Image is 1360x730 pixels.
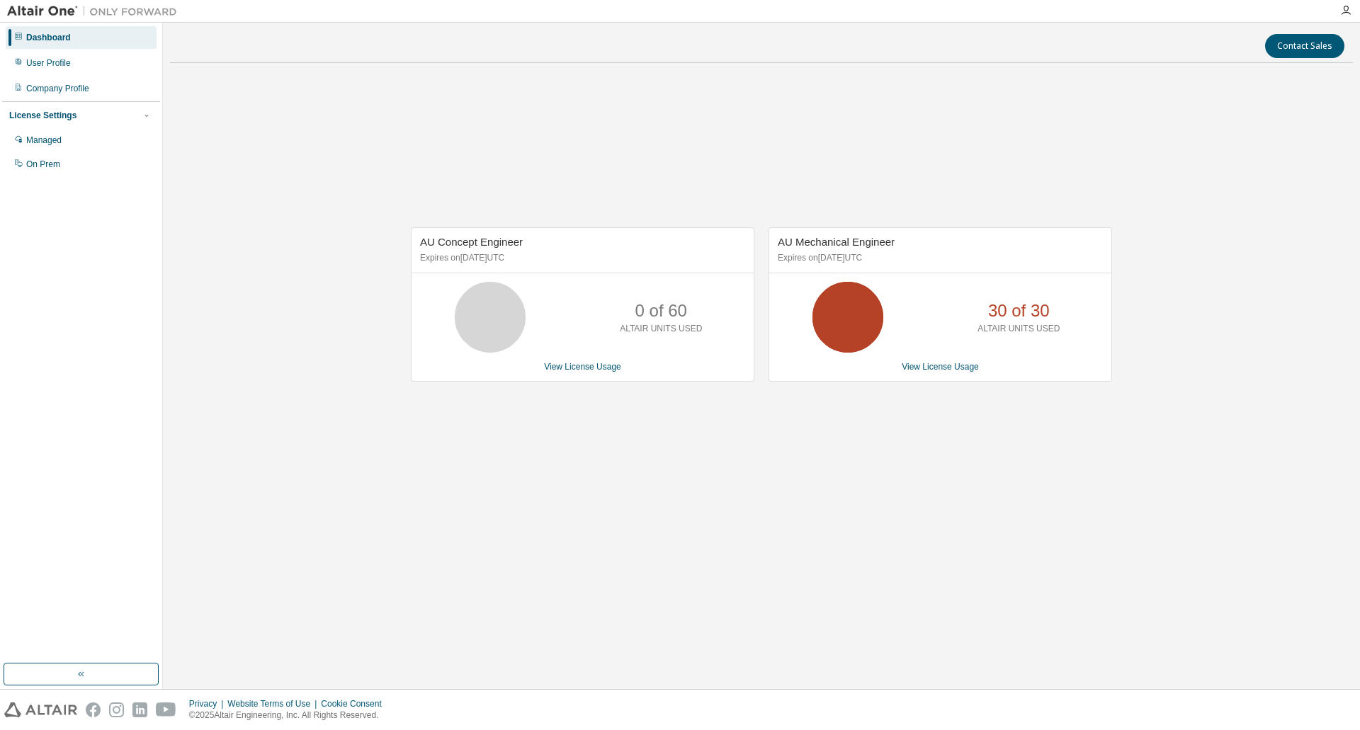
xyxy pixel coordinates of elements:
p: ALTAIR UNITS USED [620,323,702,335]
span: AU Concept Engineer [420,236,523,248]
button: Contact Sales [1265,34,1344,58]
div: Company Profile [26,83,89,94]
div: Privacy [189,698,227,709]
img: facebook.svg [86,702,101,717]
img: linkedin.svg [132,702,147,717]
div: Managed [26,135,62,146]
div: On Prem [26,159,60,170]
p: 0 of 60 [635,299,687,323]
img: youtube.svg [156,702,176,717]
p: © 2025 Altair Engineering, Inc. All Rights Reserved. [189,709,390,722]
div: Dashboard [26,32,71,43]
p: ALTAIR UNITS USED [977,323,1060,335]
div: Website Terms of Use [227,698,321,709]
div: User Profile [26,57,71,69]
p: Expires on [DATE] UTC [420,252,742,264]
img: instagram.svg [109,702,124,717]
span: AU Mechanical Engineer [778,236,895,248]
div: Cookie Consent [321,698,390,709]
div: License Settings [9,110,76,121]
img: altair_logo.svg [4,702,77,717]
a: View License Usage [902,362,979,372]
p: Expires on [DATE] UTC [778,252,1099,264]
a: View License Usage [544,362,621,372]
img: Altair One [7,4,184,18]
p: 30 of 30 [988,299,1050,323]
